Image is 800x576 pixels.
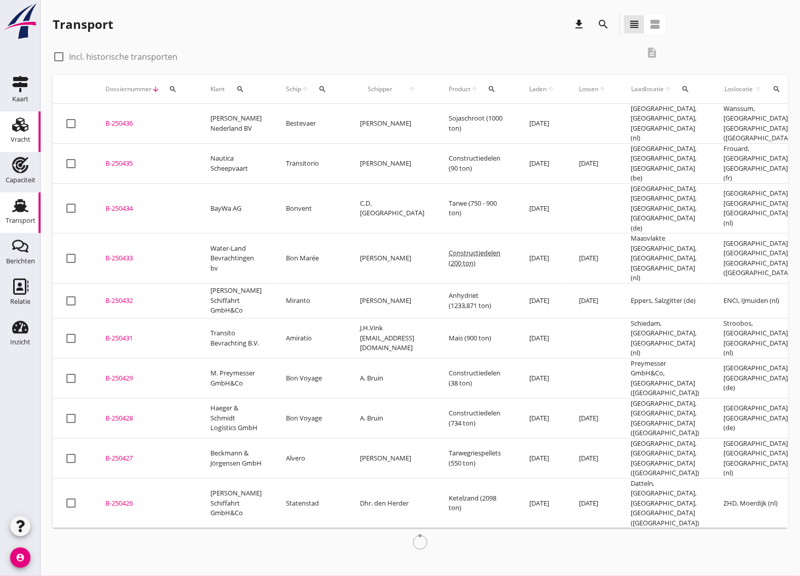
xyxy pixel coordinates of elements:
[348,283,437,318] td: [PERSON_NAME]
[649,18,661,30] i: view_agenda
[105,204,186,214] div: B-250434
[210,77,262,101] div: Klant
[105,253,186,263] div: B-250433
[517,478,567,528] td: [DATE]
[348,358,437,398] td: A. Bruin
[470,85,479,93] i: arrow_upward
[286,85,301,94] span: Schip
[198,234,274,284] td: Water-Land Bevrachtingen bv
[619,318,712,358] td: Schiedam, [GEOGRAPHIC_DATA], [GEOGRAPHIC_DATA] (nl)
[619,358,712,398] td: Preymesser GmbH&Co, [GEOGRAPHIC_DATA] ([GEOGRAPHIC_DATA])
[10,298,30,305] div: Relatie
[437,143,517,183] td: Constructiedelen (90 ton)
[2,3,39,40] img: logo-small.a267ee39.svg
[105,373,186,383] div: B-250429
[517,143,567,183] td: [DATE]
[236,85,244,93] i: search
[105,296,186,306] div: B-250432
[682,85,690,93] i: search
[517,438,567,478] td: [DATE]
[579,85,599,94] span: Lossen
[198,358,274,398] td: M. Preymesser GmbH&Co
[631,85,664,94] span: Laadlocatie
[724,85,754,94] span: Loslocatie
[517,358,567,398] td: [DATE]
[360,85,401,94] span: Schipper
[599,85,607,93] i: arrow_upward
[567,438,619,478] td: [DATE]
[619,438,712,478] td: [GEOGRAPHIC_DATA], [GEOGRAPHIC_DATA], [GEOGRAPHIC_DATA] ([GEOGRAPHIC_DATA])
[619,104,712,144] td: [GEOGRAPHIC_DATA], [GEOGRAPHIC_DATA], [GEOGRAPHIC_DATA] (nl)
[169,85,177,93] i: search
[348,143,437,183] td: [PERSON_NAME]
[348,478,437,528] td: Dhr. den Herder
[488,85,496,93] i: search
[547,85,555,93] i: arrow_upward
[274,318,348,358] td: Amiratio
[437,438,517,478] td: Tarwegriespellets (550 ton)
[437,318,517,358] td: Mais (900 ton)
[198,478,274,528] td: [PERSON_NAME] Schiffahrt GmbH&Co
[619,398,712,438] td: [GEOGRAPHIC_DATA], [GEOGRAPHIC_DATA], [GEOGRAPHIC_DATA] ([GEOGRAPHIC_DATA])
[517,283,567,318] td: [DATE]
[619,478,712,528] td: Datteln, [GEOGRAPHIC_DATA], [GEOGRAPHIC_DATA], [GEOGRAPHIC_DATA] ([GEOGRAPHIC_DATA])
[105,333,186,343] div: B-250431
[274,183,348,234] td: Bonvent
[348,234,437,284] td: [PERSON_NAME]
[318,85,326,93] i: search
[198,283,274,318] td: [PERSON_NAME] Schiffahrt GmbH&Co
[437,104,517,144] td: Sojaschroot (1000 ton)
[619,143,712,183] td: [GEOGRAPHIC_DATA], [GEOGRAPHIC_DATA], [GEOGRAPHIC_DATA] (be)
[619,234,712,284] td: Maasvlakte [GEOGRAPHIC_DATA], [GEOGRAPHIC_DATA], [GEOGRAPHIC_DATA] (nl)
[517,398,567,438] td: [DATE]
[773,85,781,93] i: search
[567,143,619,183] td: [DATE]
[10,339,30,345] div: Inzicht
[6,177,35,183] div: Capaciteit
[348,318,437,358] td: J.H.Vink [EMAIL_ADDRESS][DOMAIN_NAME]
[6,258,35,264] div: Berichten
[69,52,177,62] label: Incl. historische transporten
[198,104,274,144] td: [PERSON_NAME] Nederland BV
[348,183,437,234] td: C.D. [GEOGRAPHIC_DATA]
[437,283,517,318] td: Anhydriet (1233,871 ton)
[274,104,348,144] td: Bestevaer
[348,438,437,478] td: [PERSON_NAME]
[301,85,309,93] i: arrow_upward
[12,96,28,102] div: Kaart
[567,478,619,528] td: [DATE]
[105,413,186,424] div: B-250428
[10,548,30,568] i: account_circle
[529,85,547,94] span: Laden
[567,234,619,284] td: [DATE]
[274,398,348,438] td: Bon Voyage
[573,18,585,30] i: download
[105,85,152,94] span: Dossiernummer
[437,478,517,528] td: Ketelzand (2098 ton)
[437,358,517,398] td: Constructiedelen (38 ton)
[619,183,712,234] td: [GEOGRAPHIC_DATA], [GEOGRAPHIC_DATA], [GEOGRAPHIC_DATA], [GEOGRAPHIC_DATA] (de)
[517,318,567,358] td: [DATE]
[11,136,30,143] div: Vracht
[274,143,348,183] td: Transitorio
[274,438,348,478] td: Alvero
[628,18,640,30] i: view_headline
[152,85,160,93] i: arrow_downward
[567,283,619,318] td: [DATE]
[517,234,567,284] td: [DATE]
[198,438,274,478] td: Beckmann & Jörgensen GmbH
[449,85,470,94] span: Product
[274,283,348,318] td: Miranto
[401,85,424,93] i: arrow_upward
[105,498,186,509] div: B-250426
[619,283,712,318] td: Eppers, Salzgitter (de)
[348,398,437,438] td: A. Bruin
[437,183,517,234] td: Tarwe (750 - 900 ton)
[198,398,274,438] td: Haeger & Schmidt Logistics GmbH
[53,16,113,32] div: Transport
[597,18,609,30] i: search
[274,478,348,528] td: Statenstad
[754,85,763,93] i: arrow_upward
[274,234,348,284] td: Bon Marée
[449,248,500,267] span: Constructiedelen (200 ton)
